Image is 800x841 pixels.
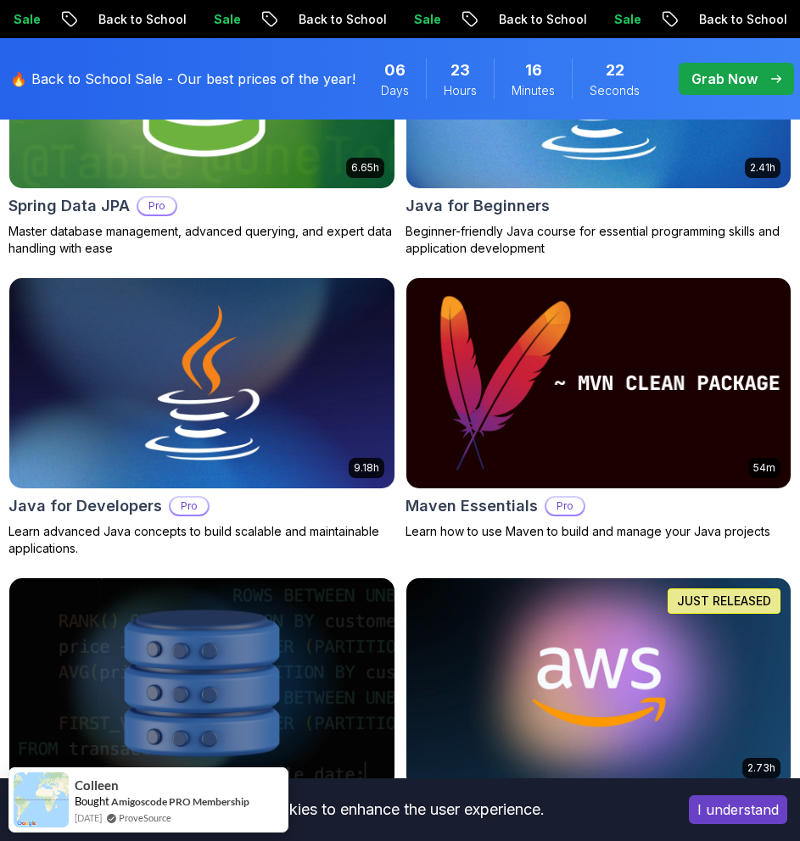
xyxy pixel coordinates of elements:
[8,277,395,557] a: Java for Developers card9.18hJava for DevelopersProLearn advanced Java concepts to build scalable...
[199,11,254,28] p: Sale
[406,194,550,218] h2: Java for Beginners
[450,58,470,82] span: 23 Hours
[406,523,792,540] p: Learn how to use Maven to build and manage your Java projects
[9,578,394,788] img: Advanced Databases card
[484,11,600,28] p: Back to School
[691,69,758,89] p: Grab Now
[400,11,454,28] p: Sale
[750,161,775,175] p: 2.41h
[677,593,771,610] p: JUST RELEASED
[444,82,477,99] span: Hours
[747,761,775,775] p: 2.73h
[9,278,394,488] img: Java for Developers card
[590,82,640,99] span: Seconds
[351,161,379,175] p: 6.65h
[396,273,800,493] img: Maven Essentials card
[753,461,775,475] p: 54m
[525,58,542,82] span: 16 Minutes
[8,194,130,218] h2: Spring Data JPA
[138,198,176,214] p: Pro
[384,58,406,82] span: 6 Days
[119,810,171,825] a: ProveSource
[284,11,400,28] p: Back to School
[13,791,663,828] div: This website uses cookies to enhance the user experience.
[406,578,792,788] img: AWS for Developers card
[406,494,538,518] h2: Maven Essentials
[75,794,109,808] span: Bought
[8,523,395,557] p: Learn advanced Java concepts to build scalable and maintainable applications.
[8,494,162,518] h2: Java for Developers
[8,223,395,257] p: Master database management, advanced querying, and expert data handling with ease
[512,82,555,99] span: Minutes
[84,11,199,28] p: Back to School
[406,223,792,257] p: Beginner-friendly Java course for essential programming skills and application development
[14,772,69,827] img: provesource social proof notification image
[10,69,355,89] p: 🔥 Back to School Sale - Our best prices of the year!
[111,795,249,808] a: Amigoscode PRO Membership
[406,277,792,540] a: Maven Essentials card54mMaven EssentialsProLearn how to use Maven to build and manage your Java p...
[689,795,787,824] button: Accept cookies
[354,461,379,475] p: 9.18h
[171,498,208,515] p: Pro
[546,498,584,515] p: Pro
[75,810,102,825] span: [DATE]
[75,778,119,793] span: Colleen
[381,82,409,99] span: Days
[606,58,624,82] span: 22 Seconds
[685,11,800,28] p: Back to School
[600,11,654,28] p: Sale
